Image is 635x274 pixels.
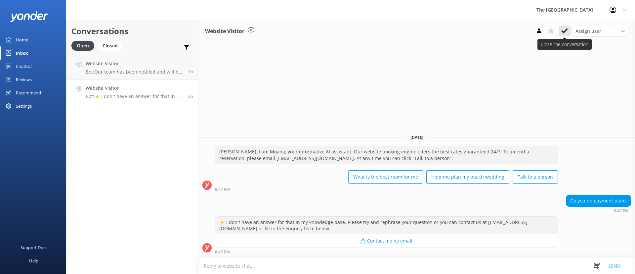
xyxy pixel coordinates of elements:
button: What is the best room for me [348,170,423,184]
button: Help me plan my beach wedding [426,170,509,184]
button: Talk to a person [513,170,558,184]
div: Recommend [16,86,41,99]
a: Closed [98,42,126,49]
div: Inbox [16,46,28,60]
div: Sep 04 2025 08:47pm (UTC -10:00) Pacific/Honolulu [566,208,631,213]
div: Assign User [572,26,628,36]
div: Sep 04 2025 08:47pm (UTC -10:00) Pacific/Honolulu [215,187,558,192]
strong: 8:47 PM [614,209,629,213]
strong: 8:47 PM [215,250,230,254]
a: Website VisitorBot:Our team has been notified and will be with you as soon as possible. Alternati... [66,55,198,80]
h2: Conversations [71,25,193,37]
div: Closed [98,41,123,51]
div: Chatbot [16,60,32,73]
span: Assign user [575,27,601,35]
h3: Website Visitor [205,27,244,36]
h4: Website Visitor [86,60,183,67]
span: [DATE] [406,135,427,140]
img: yonder-white-logo.png [10,11,48,22]
span: Sep 04 2025 09:29pm (UTC -10:00) Pacific/Honolulu [188,69,193,74]
div: [PERSON_NAME], I am Moana, your informative AI assistant. Our website booking engine offers the b... [215,146,558,164]
button: 📩 Contact me by email [215,234,558,247]
div: Support Docs [21,241,47,254]
a: Open [71,42,98,49]
div: Home [16,33,28,46]
div: ⚡ I don't have an answer for that in my knowledge base. Please try and rephrase your question or ... [215,217,558,234]
h4: Website Visitor [86,84,183,92]
div: Reviews [16,73,32,86]
div: Open [71,41,94,51]
p: Bot: Our team has been notified and will be with you as soon as possible. Alternatively, you can ... [86,69,183,75]
span: Sep 04 2025 08:47pm (UTC -10:00) Pacific/Honolulu [188,93,193,99]
strong: 8:47 PM [215,188,230,192]
div: Do you do payment plans [566,195,631,206]
div: Help [29,254,38,267]
div: Settings [16,99,32,113]
p: Bot: ⚡ I don't have an answer for that in my knowledge base. Please try and rephrase your questio... [86,93,183,99]
div: Sep 04 2025 08:47pm (UTC -10:00) Pacific/Honolulu [215,249,558,254]
a: Website VisitorBot:⚡ I don't have an answer for that in my knowledge base. Please try and rephras... [66,80,198,104]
